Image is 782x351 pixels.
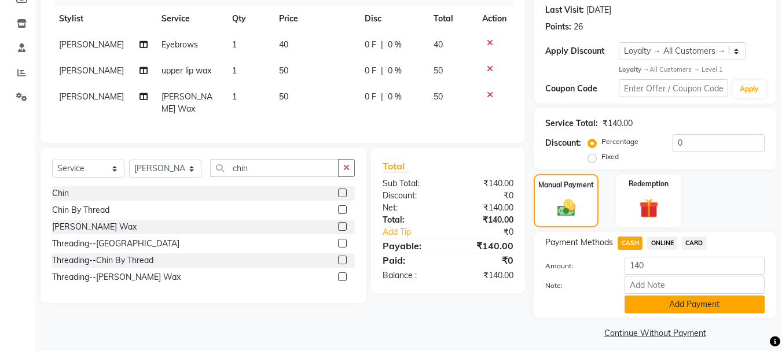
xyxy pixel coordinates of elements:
div: ₹140.00 [448,202,522,214]
span: 1 [232,65,237,76]
span: 50 [434,65,443,76]
div: 26 [574,21,583,33]
input: Add Note [625,276,765,294]
div: Threading--[PERSON_NAME] Wax [52,271,181,283]
div: Points: [545,21,571,33]
div: Paid: [374,253,448,267]
div: Payable: [374,239,448,253]
div: Net: [374,202,448,214]
a: Add Tip [374,226,460,238]
th: Qty [225,6,272,32]
span: | [381,39,383,51]
div: ₹0 [448,253,522,267]
span: CASH [618,237,643,250]
label: Redemption [629,179,669,189]
div: Service Total: [545,117,598,130]
div: Last Visit: [545,4,584,16]
div: Total: [374,214,448,226]
span: ONLINE [647,237,677,250]
span: 1 [232,39,237,50]
span: 0 % [388,91,402,103]
div: Discount: [545,137,581,149]
div: Discount: [374,190,448,202]
div: Balance : [374,269,448,282]
label: Percentage [601,136,638,147]
div: ₹140.00 [448,239,522,253]
div: ₹140.00 [603,117,633,130]
button: Apply [733,80,766,98]
th: Service [155,6,225,32]
div: Apply Discount [545,45,618,57]
span: [PERSON_NAME] [59,39,124,50]
div: All Customers → Level 1 [619,65,765,75]
div: Coupon Code [545,83,618,95]
img: _gift.svg [633,196,664,220]
span: 1 [232,91,237,102]
div: Threading--Chin By Thread [52,254,153,267]
span: | [381,65,383,77]
span: Eyebrows [161,39,198,50]
span: 0 F [365,39,376,51]
span: [PERSON_NAME] [59,65,124,76]
label: Amount: [537,261,615,271]
span: [PERSON_NAME] [59,91,124,102]
th: Stylist [52,6,155,32]
div: ₹140.00 [448,214,522,226]
input: Enter Offer / Coupon Code [619,79,728,97]
button: Add Payment [625,295,765,313]
img: _cash.svg [552,197,581,218]
span: 40 [434,39,443,50]
label: Note: [537,280,615,291]
span: 0 % [388,39,402,51]
span: 0 F [365,91,376,103]
div: Chin By Thread [52,204,109,216]
label: Fixed [601,152,619,162]
span: upper lip wax [161,65,211,76]
div: Sub Total: [374,178,448,190]
span: Total [383,160,409,172]
th: Price [272,6,358,32]
th: Total [427,6,476,32]
a: Continue Without Payment [536,327,774,339]
label: Manual Payment [538,180,594,190]
div: Threading--[GEOGRAPHIC_DATA] [52,238,179,250]
span: 50 [434,91,443,102]
span: | [381,91,383,103]
span: Payment Methods [545,237,613,249]
div: ₹0 [461,226,523,238]
strong: Loyalty → [619,65,649,73]
span: CARD [682,237,707,250]
div: ₹0 [448,190,522,202]
span: 0 % [388,65,402,77]
th: Action [475,6,513,32]
input: Amount [625,257,765,275]
div: [PERSON_NAME] Wax [52,221,137,233]
div: Chin [52,187,69,199]
span: 0 F [365,65,376,77]
span: 50 [279,65,288,76]
div: [DATE] [586,4,611,16]
div: ₹140.00 [448,178,522,190]
th: Disc [358,6,427,32]
input: Search or Scan [210,159,339,177]
span: 50 [279,91,288,102]
span: [PERSON_NAME] Wax [161,91,212,114]
span: 40 [279,39,288,50]
div: ₹140.00 [448,269,522,282]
